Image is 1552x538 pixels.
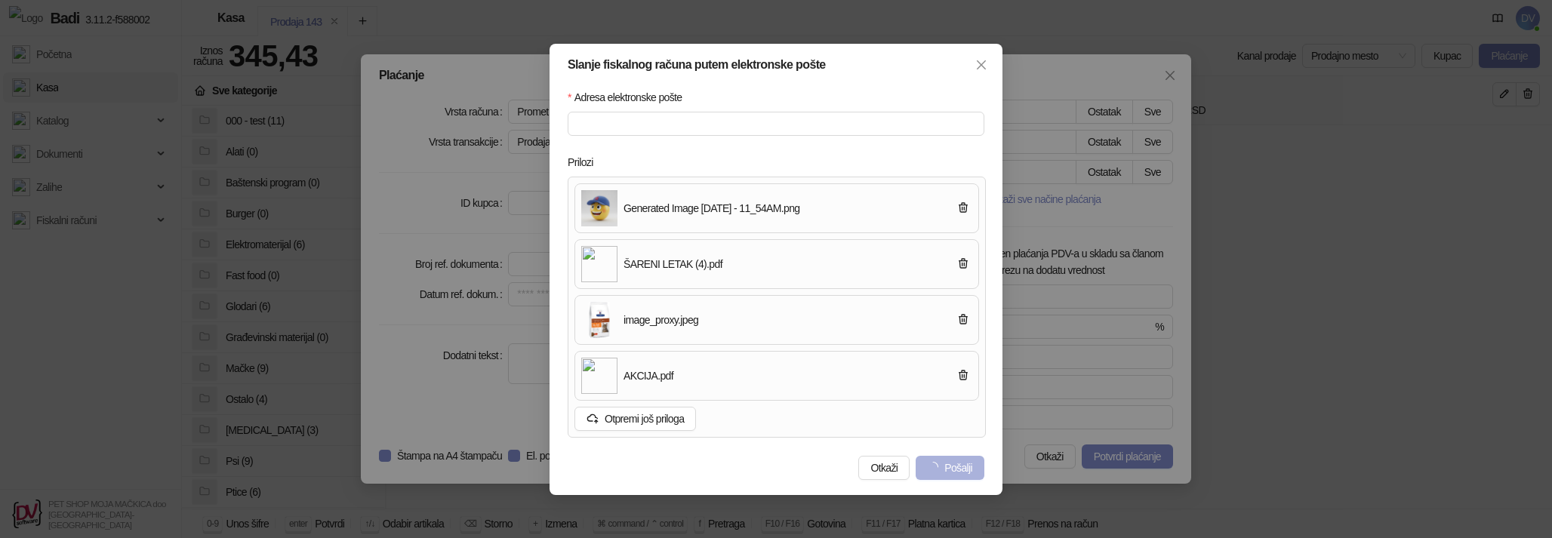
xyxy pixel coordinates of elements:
img: image_proxy.jpeg [581,302,617,338]
button: Ukloni datoteku [954,199,972,217]
span: image_proxy.jpeg [617,312,954,328]
input: Adresa elektronske pošte [568,112,984,136]
button: Ukloni datoteku [954,311,972,329]
button: Otpremi još priloga [574,407,696,431]
button: Pošalji [916,456,984,480]
span: Generated Image September 15, 2025 - 11_54AM.png [617,200,954,217]
label: Prilozi [568,154,603,171]
button: Close [969,53,993,77]
label: Adresa elektronske pošte [568,89,692,106]
button: Ukloni datoteku [954,367,972,385]
span: ŠARENI LETAK (4).pdf [617,256,954,272]
span: Zatvori [969,59,993,71]
div: Slanje fiskalnog računa putem elektronske pošte [568,59,984,71]
span: close [975,59,987,71]
button: Otkaži [858,456,910,480]
img: Generated Image September 15, 2025 - 11_54AM.png [581,190,617,226]
span: AKCIJA.pdf [617,367,954,384]
button: Ukloni datoteku [954,255,972,273]
span: loading [928,462,938,472]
